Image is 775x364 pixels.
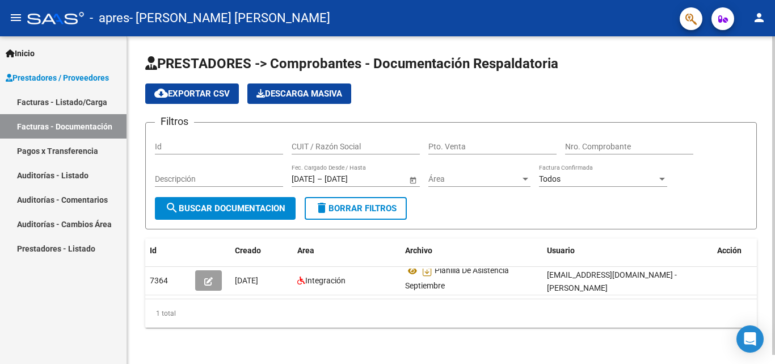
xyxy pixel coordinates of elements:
input: Fecha inicio [292,174,315,184]
mat-icon: search [165,201,179,215]
span: Id [150,246,157,255]
button: Buscar Documentacion [155,197,296,220]
div: Open Intercom Messenger [736,325,764,353]
datatable-header-cell: Creado [230,239,293,263]
datatable-header-cell: Acción [713,239,769,263]
input: Fecha fin [325,174,380,184]
div: 1 total [145,299,757,328]
span: Usuario [547,246,575,255]
app-download-masive: Descarga masiva de comprobantes (adjuntos) [247,83,351,104]
span: PRESTADORES -> Comprobantes - Documentación Respaldatoria [145,56,558,72]
span: Creado [235,246,261,255]
span: Buscar Documentacion [165,203,285,214]
mat-icon: cloud_download [154,86,168,100]
h3: Filtros [155,114,194,129]
span: Planilla De Asistencia Septiembre [405,266,509,291]
span: [DATE] [235,276,258,285]
span: Archivo [405,246,432,255]
mat-icon: menu [9,11,23,24]
span: Prestadores / Proveedores [6,72,109,84]
span: Todos [539,174,561,183]
datatable-header-cell: Archivo [401,239,542,263]
span: – [317,174,322,184]
span: 7364 [150,276,168,285]
mat-icon: person [752,11,766,24]
span: [EMAIL_ADDRESS][DOMAIN_NAME] - [PERSON_NAME] [547,270,677,292]
datatable-header-cell: Area [293,239,401,263]
span: - [PERSON_NAME] [PERSON_NAME] [129,6,330,31]
span: Integración [305,276,346,285]
span: Borrar Filtros [315,203,397,214]
i: Descargar documento [420,261,435,279]
mat-icon: delete [315,201,328,215]
span: Exportar CSV [154,89,230,99]
datatable-header-cell: Usuario [542,239,713,263]
span: - apres [90,6,129,31]
span: Inicio [6,47,35,60]
datatable-header-cell: Id [145,239,191,263]
span: Descarga Masiva [256,89,342,99]
button: Borrar Filtros [305,197,407,220]
span: Área [428,174,520,184]
span: Acción [717,246,742,255]
button: Descarga Masiva [247,83,351,104]
button: Open calendar [407,174,419,186]
button: Exportar CSV [145,83,239,104]
span: Area [297,246,314,255]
